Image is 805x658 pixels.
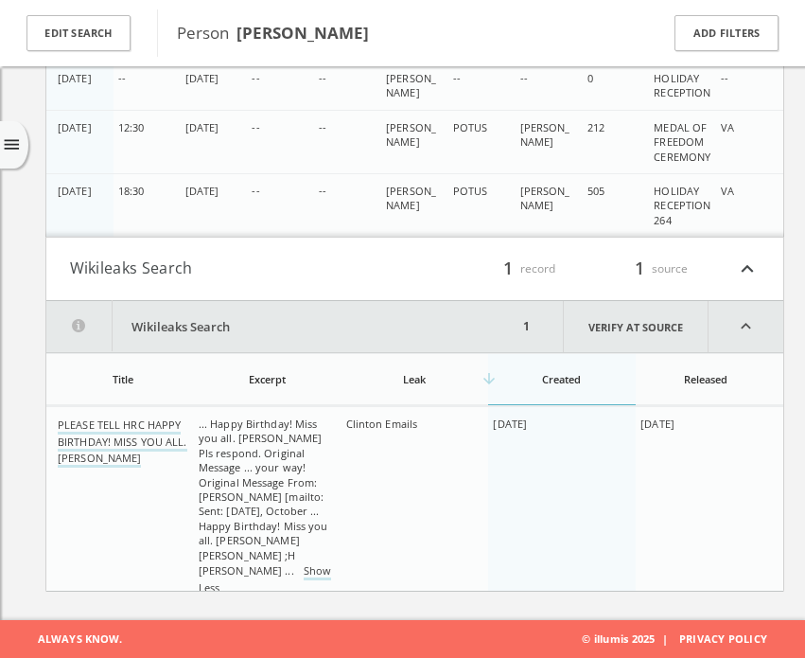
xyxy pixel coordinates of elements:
span: [PERSON_NAME] [386,184,436,212]
span: MEDAL OF FREEDOM CEREMONY [654,120,710,164]
div: grid [46,406,783,591]
span: © illumis 2025 [582,620,791,658]
span: 0 [586,71,592,85]
span: [PERSON_NAME] [519,184,569,212]
span: 18:30 [117,184,144,198]
b: [PERSON_NAME] [236,22,369,44]
span: 212 [586,120,604,134]
div: Excerpt [198,372,336,386]
span: 505 [586,184,604,198]
span: [PERSON_NAME] [386,71,436,99]
span: -- [319,120,326,134]
span: -- [319,184,326,198]
span: [PERSON_NAME] [519,120,569,149]
span: HOLIDAY RECEPTION [654,71,710,99]
span: Person [177,22,369,44]
a: Show Less [198,563,330,597]
div: 1 [518,301,534,352]
a: PLEASE TELL HRC HAPPY BIRTHDAY! MISS YOU ALL. [PERSON_NAME] [58,418,187,468]
span: [DATE] [58,184,92,198]
span: 12:30 [117,120,144,134]
span: -- [519,71,527,85]
div: source [574,257,688,281]
span: [DATE] [184,184,219,198]
button: Wikileaks Search [70,257,415,281]
a: Privacy Policy [679,631,767,646]
span: [DATE] [493,417,527,431]
span: -- [452,71,460,85]
span: POTUS [452,120,487,134]
i: expand_less [735,257,760,281]
span: [DATE] [184,120,219,134]
span: VA [721,184,734,198]
span: [DATE] [58,120,92,134]
a: Verify at source [563,301,709,352]
span: VA [721,120,734,134]
div: Released [640,372,772,386]
div: Leak [345,372,483,386]
span: Always Know. [14,620,122,658]
span: HOLIDAY RECEPTION 264 [654,184,710,227]
span: 1 [628,256,651,281]
span: ... Happy Birthday! Miss you all. [PERSON_NAME] Pls respond. Original Message ... your way! Origi... [198,417,327,578]
i: expand_less [709,301,783,352]
span: POTUS [452,184,487,198]
button: Edit Search [26,15,131,52]
span: -- [252,184,259,198]
div: Created [493,372,631,386]
button: Add Filters [674,15,779,52]
span: [DATE] [58,71,92,85]
span: -- [117,71,125,85]
i: menu [2,135,22,155]
span: -- [721,71,728,85]
span: -- [319,71,326,85]
div: record [442,257,555,281]
i: arrow_downward [481,370,498,387]
span: 1 [497,256,519,281]
button: Wikileaks Search [46,301,518,352]
span: Clinton Emails [345,417,417,431]
span: | [655,631,675,646]
span: -- [252,71,259,85]
span: [DATE] [640,417,674,431]
div: Title [58,372,189,386]
span: [DATE] [184,71,219,85]
span: -- [252,120,259,134]
span: [PERSON_NAME] [386,120,436,149]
